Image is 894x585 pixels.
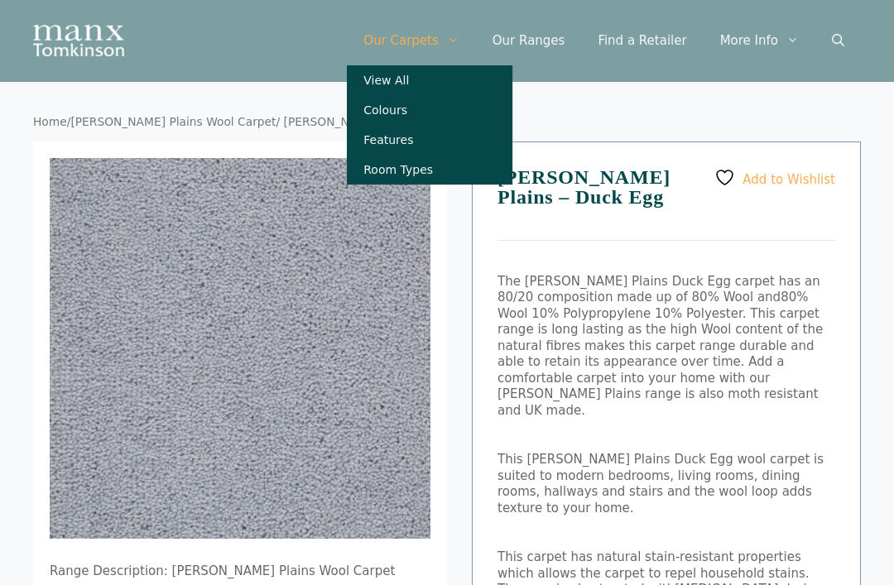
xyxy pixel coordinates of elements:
img: Manx Tomkinson [33,25,124,56]
a: Room Types [347,155,512,185]
p: This [PERSON_NAME] Plains Duck Egg wool carpet is suited to modern bedrooms, living rooms, dining... [497,452,835,516]
span: 80% Wool 10% Polypropylene 10% Polyester [497,290,808,321]
a: Home [33,115,67,128]
a: [PERSON_NAME] Plains Wool Carpet [70,115,276,128]
a: View All [347,65,512,95]
a: Add to Wishlist [714,167,835,188]
nav: Primary [347,16,861,65]
h1: [PERSON_NAME] Plains – Duck Egg [497,167,835,241]
a: Open Search Bar [815,16,861,65]
a: Our Carpets [347,16,476,65]
p: Range Description: [PERSON_NAME] Plains Wool Carpet [50,563,430,580]
span: The [PERSON_NAME] Plains Duck Egg carpet has an 80/20 composition made up of 80% Wool and . This ... [497,274,823,418]
nav: Breadcrumb [33,115,861,130]
a: More Info [704,16,815,65]
a: Colours [347,95,512,125]
a: Features [347,125,512,155]
span: Add to Wishlist [743,171,835,186]
a: Our Ranges [476,16,582,65]
a: Find a Retailer [581,16,703,65]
